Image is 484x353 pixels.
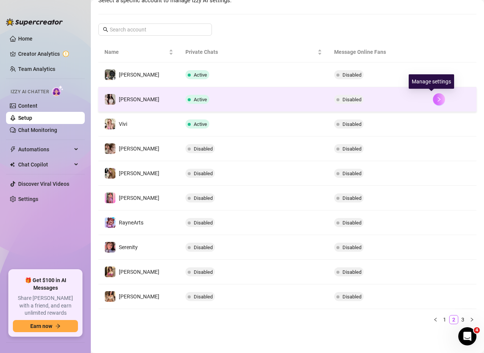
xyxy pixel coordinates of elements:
[342,171,361,176] span: Disabled
[470,317,474,322] span: right
[105,69,115,80] img: Luna
[13,277,78,292] span: 🎁 Get $100 in AI Messages
[467,315,476,324] button: right
[105,267,115,277] img: Irene
[105,291,115,302] img: Marian
[18,66,55,72] a: Team Analytics
[105,168,115,179] img: Mel
[328,42,427,63] th: Message Online Fans
[11,88,49,96] span: Izzy AI Chatter
[119,293,159,300] span: [PERSON_NAME]
[18,127,57,133] a: Chat Monitoring
[18,115,32,121] a: Setup
[119,170,159,176] span: [PERSON_NAME]
[119,269,159,275] span: [PERSON_NAME]
[342,72,361,78] span: Disabled
[342,121,361,127] span: Disabled
[105,242,115,253] img: Serenity
[119,72,159,78] span: [PERSON_NAME]
[179,42,328,63] th: Private Chats
[104,48,167,56] span: Name
[194,269,213,275] span: Disabled
[13,320,78,332] button: Earn nowarrow-right
[105,143,115,154] img: Angela
[10,162,15,167] img: Chat Copilot
[409,74,454,89] div: Manage settings
[474,327,480,333] span: 4
[98,42,179,63] th: Name
[18,196,38,202] a: Settings
[119,195,159,201] span: [PERSON_NAME]
[18,103,37,109] a: Content
[194,171,213,176] span: Disabled
[342,97,361,102] span: Disabled
[450,315,458,324] a: 2
[194,97,207,102] span: Active
[431,315,440,324] button: left
[433,317,438,322] span: left
[30,323,52,329] span: Earn now
[194,220,213,226] span: Disabled
[194,146,213,152] span: Disabled
[194,72,207,78] span: Active
[440,315,449,324] a: 1
[105,193,115,203] img: Hyunnie
[110,25,201,34] input: Search account
[119,244,138,250] span: Serenity
[449,315,458,324] li: 2
[10,146,16,152] span: thunderbolt
[105,119,115,129] img: Vivi
[342,245,361,250] span: Disabled
[105,217,115,228] img: RayneArts
[6,18,63,26] img: logo-BBDzfeDw.svg
[185,48,316,56] span: Private Chats
[458,315,467,324] li: 3
[194,195,213,201] span: Disabled
[18,181,69,187] a: Discover Viral Videos
[342,269,361,275] span: Disabled
[105,94,115,105] img: Naomi
[431,315,440,324] li: Previous Page
[18,36,33,42] a: Home
[55,323,61,329] span: arrow-right
[342,294,361,300] span: Disabled
[194,245,213,250] span: Disabled
[433,93,445,105] button: right
[119,146,159,152] span: [PERSON_NAME]
[13,295,78,317] span: Share [PERSON_NAME] with a friend, and earn unlimited rewards
[119,121,127,127] span: Vivi
[467,315,476,324] li: Next Page
[342,146,361,152] span: Disabled
[119,220,143,226] span: RayneArts
[18,48,79,60] a: Creator Analytics exclamation-circle
[18,143,72,155] span: Automations
[436,97,442,102] span: right
[458,327,476,345] iframe: Intercom live chat
[342,195,361,201] span: Disabled
[18,158,72,171] span: Chat Copilot
[194,121,207,127] span: Active
[103,27,108,32] span: search
[342,220,361,226] span: Disabled
[194,294,213,300] span: Disabled
[459,315,467,324] a: 3
[440,315,449,324] li: 1
[119,96,159,102] span: [PERSON_NAME]
[52,85,64,96] img: AI Chatter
